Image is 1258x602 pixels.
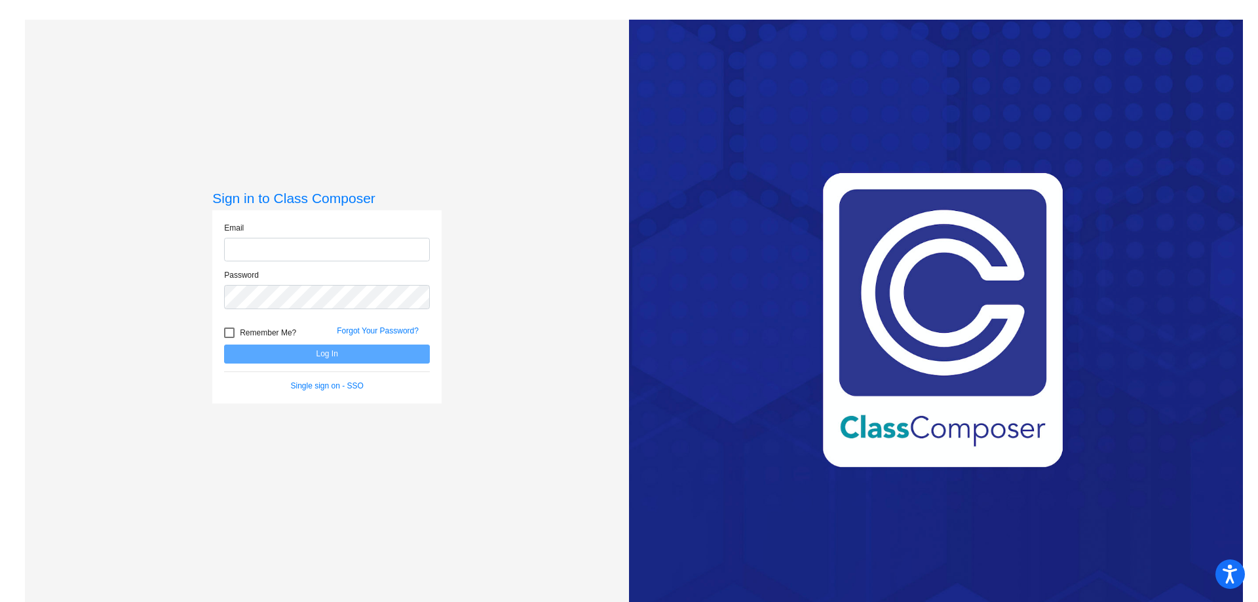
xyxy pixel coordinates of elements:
h3: Sign in to Class Composer [212,190,442,206]
span: Remember Me? [240,325,296,341]
label: Password [224,269,259,281]
a: Single sign on - SSO [291,381,364,390]
a: Forgot Your Password? [337,326,419,335]
button: Log In [224,345,430,364]
label: Email [224,222,244,234]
